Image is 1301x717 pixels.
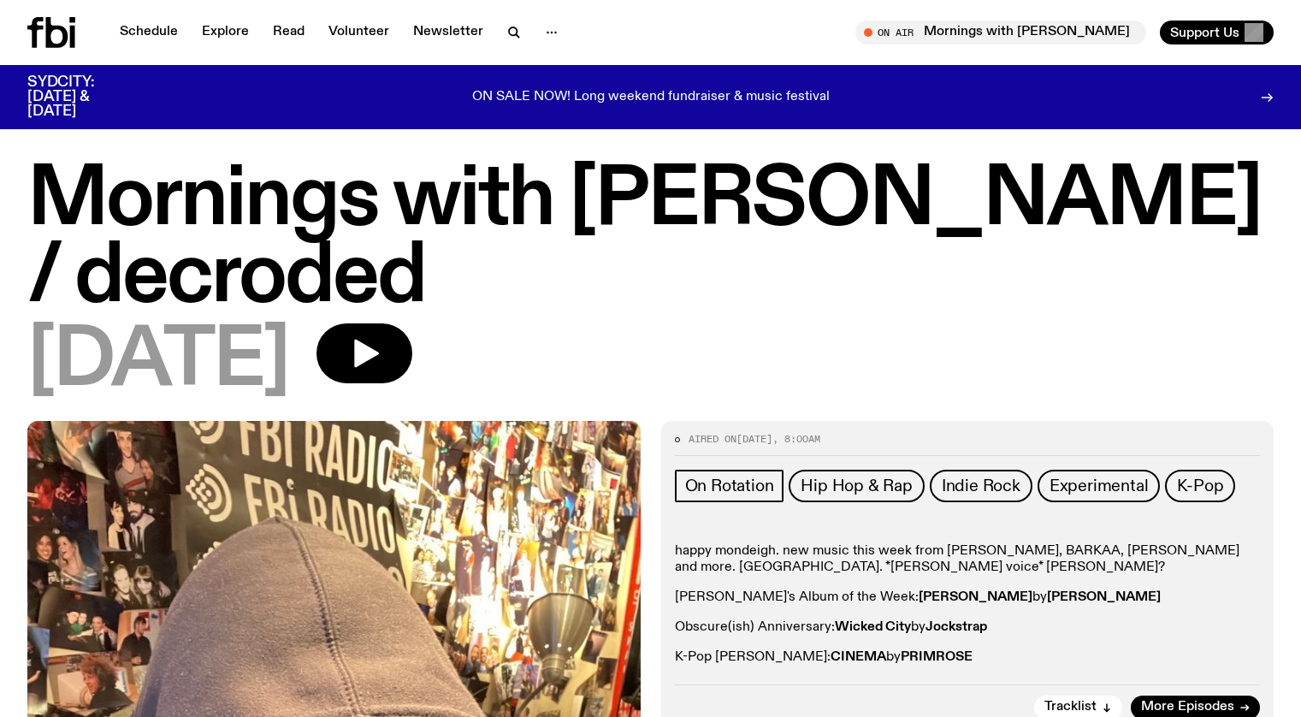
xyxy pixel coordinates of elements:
a: Indie Rock [930,470,1032,502]
span: K-Pop [1177,477,1223,495]
a: K-Pop [1165,470,1235,502]
button: Support Us [1160,21,1274,44]
span: Aired on [689,432,736,446]
button: On AirMornings with [PERSON_NAME] / [US_STATE][PERSON_NAME] Interview [855,21,1146,44]
a: Experimental [1038,470,1161,502]
a: On Rotation [675,470,784,502]
h1: Mornings with [PERSON_NAME] / decroded [27,163,1274,317]
strong: PRIMROSE [901,650,973,664]
span: Support Us [1170,25,1239,40]
a: Hip Hop & Rap [789,470,924,502]
span: [DATE] [736,432,772,446]
span: On Rotation [685,477,774,495]
strong: [PERSON_NAME] [1047,590,1161,604]
a: Explore [192,21,259,44]
a: Newsletter [403,21,494,44]
span: Tracklist [1044,701,1097,714]
a: Volunteer [318,21,399,44]
p: happy mondeigh. new music this week from [PERSON_NAME], BARKAA, [PERSON_NAME] and more. [GEOGRAPH... [675,543,1261,576]
p: K-Pop [PERSON_NAME]: by [675,649,1261,666]
p: [PERSON_NAME]'s Album of the Week: by [675,590,1261,606]
span: More Episodes [1141,701,1234,714]
span: [DATE] [27,323,289,400]
span: Indie Rock [942,477,1020,495]
p: Obscure(ish) Anniversary: by [675,619,1261,636]
strong: Wicked City [835,620,911,634]
span: Hip Hop & Rap [801,477,912,495]
h3: SYDCITY: [DATE] & [DATE] [27,75,137,119]
a: Read [263,21,315,44]
strong: CINEMA [831,650,886,664]
a: Schedule [109,21,188,44]
span: Experimental [1050,477,1149,495]
strong: [PERSON_NAME] [919,590,1032,604]
p: ON SALE NOW! Long weekend fundraiser & music festival [472,90,830,105]
strong: Jockstrap [925,620,987,634]
span: , 8:00am [772,432,820,446]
